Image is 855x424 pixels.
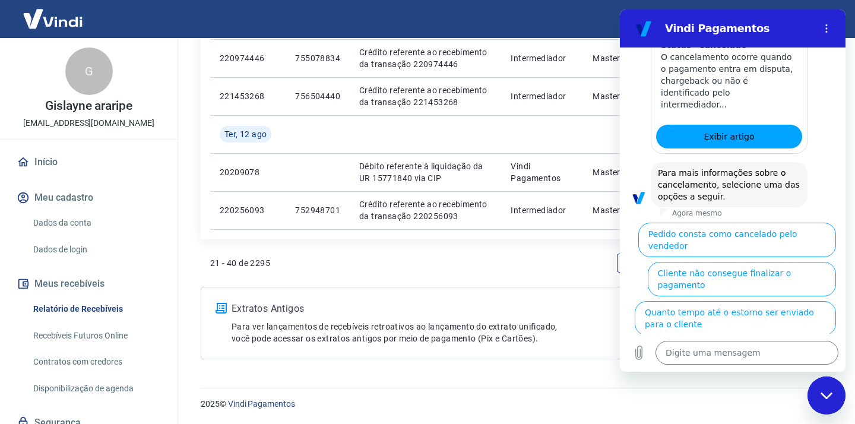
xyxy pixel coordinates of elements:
[593,204,639,216] p: Mastercard
[511,204,574,216] p: Intermediador
[232,302,696,316] p: Extratos Antigos
[28,297,163,321] a: Relatório de Recebíveis
[359,160,492,184] p: Débito referente à liquidação da UR 15771840 via CIP
[65,48,113,95] div: G
[220,52,276,64] p: 220974446
[210,257,270,269] p: 21 - 40 de 2295
[224,128,267,140] span: Ter, 12 ago
[295,52,340,64] p: 755078834
[14,271,163,297] button: Meus recebíveis
[14,185,163,211] button: Meu cadastro
[28,211,163,235] a: Dados da conta
[201,398,826,410] p: 2025 ©
[359,84,492,108] p: Crédito referente ao recebimento da transação 221453268
[511,52,574,64] p: Intermediador
[28,324,163,348] a: Recebíveis Futuros Online
[620,10,845,372] iframe: Janela de mensagens
[359,198,492,222] p: Crédito referente ao recebimento da transação 220256093
[220,204,276,216] p: 220256093
[14,1,91,37] img: Vindi
[612,249,817,277] ul: Pagination
[511,90,574,102] p: Intermediador
[232,321,696,344] p: Para ver lançamentos de recebíveis retroativos ao lançamento do extrato unificado, você pode aces...
[511,160,574,184] p: Vindi Pagamentos
[23,117,154,129] p: [EMAIL_ADDRESS][DOMAIN_NAME]
[216,303,227,314] img: ícone
[45,100,132,112] p: Gislayne araripe
[798,8,841,30] button: Sair
[220,90,276,102] p: 221453268
[295,90,340,102] p: 756504440
[617,254,636,273] a: Previous page
[593,52,639,64] p: Mastercard
[220,166,276,178] p: 20209078
[228,399,295,409] a: Vindi Pagamentos
[593,90,639,102] p: Mastercard
[807,376,845,414] iframe: Botão para abrir a janela de mensagens, conversa em andamento
[28,238,163,262] a: Dados de login
[593,166,639,178] p: Mastercard
[28,350,163,374] a: Contratos com credores
[14,149,163,175] a: Início
[295,204,340,216] p: 752948701
[359,46,492,70] p: Crédito referente ao recebimento da transação 220974446
[28,376,163,401] a: Disponibilização de agenda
